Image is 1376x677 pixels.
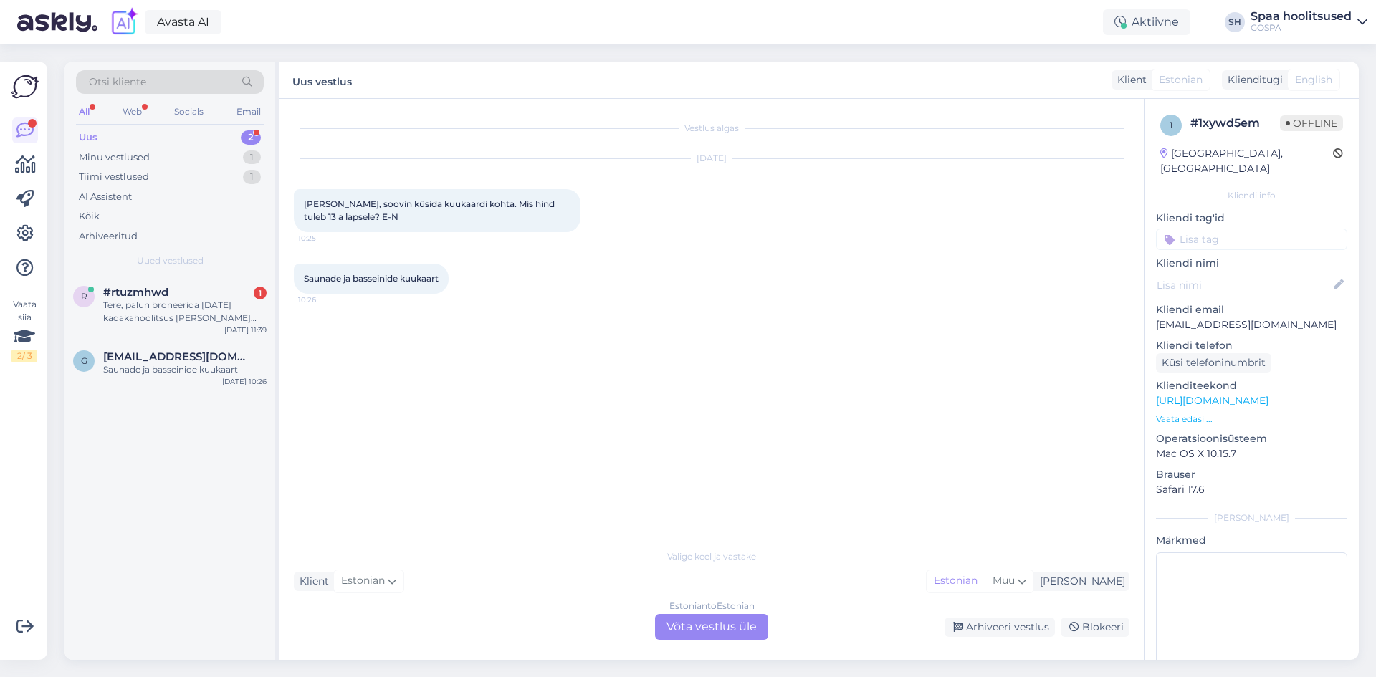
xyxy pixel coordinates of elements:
span: #rtuzmhwd [103,286,168,299]
div: Spaa hoolitsused [1251,11,1352,22]
div: Tiimi vestlused [79,170,149,184]
div: Vaata siia [11,298,37,362]
div: Email [234,102,264,121]
div: Web [120,102,145,121]
div: [DATE] [294,152,1129,165]
span: r [81,291,87,302]
div: Vestlus algas [294,122,1129,135]
input: Lisa nimi [1157,277,1331,293]
p: Safari 17.6 [1156,482,1347,497]
div: GOSPA [1251,22,1352,34]
div: Socials [171,102,206,121]
a: [URL][DOMAIN_NAME] [1156,394,1268,407]
p: Mac OS X 10.15.7 [1156,446,1347,461]
div: Saunade ja basseinide kuukaart [103,363,267,376]
div: [PERSON_NAME] [1034,574,1125,589]
div: SH [1225,12,1245,32]
span: 10:26 [298,294,352,305]
p: Klienditeekond [1156,378,1347,393]
img: Askly Logo [11,73,39,100]
span: Otsi kliente [89,75,146,90]
p: Kliendi email [1156,302,1347,317]
span: 10:25 [298,233,352,244]
div: All [76,102,92,121]
span: 1 [1170,120,1172,130]
p: Märkmed [1156,533,1347,548]
span: gaus18@gmail.com [103,350,252,363]
div: Minu vestlused [79,150,150,165]
p: Kliendi tag'id [1156,211,1347,226]
p: [EMAIL_ADDRESS][DOMAIN_NAME] [1156,317,1347,332]
div: 1 [243,170,261,184]
span: Uued vestlused [137,254,204,267]
div: Kliendi info [1156,189,1347,202]
span: Muu [993,574,1015,587]
p: Brauser [1156,467,1347,482]
p: Kliendi telefon [1156,338,1347,353]
div: Klient [294,574,329,589]
img: explore-ai [109,7,139,37]
div: 1 [254,287,267,299]
div: Uus [79,130,97,145]
p: Vaata edasi ... [1156,413,1347,426]
div: Aktiivne [1103,9,1190,35]
a: Spaa hoolitsusedGOSPA [1251,11,1367,34]
label: Uus vestlus [292,70,352,90]
div: [GEOGRAPHIC_DATA], [GEOGRAPHIC_DATA] [1160,146,1333,176]
div: Kõik [79,209,100,224]
div: # 1xywd5em [1190,115,1280,132]
div: Küsi telefoninumbrit [1156,353,1271,373]
p: Kliendi nimi [1156,256,1347,271]
div: Valige keel ja vastake [294,550,1129,563]
span: [PERSON_NAME], soovin küsida kuukaardi kohta. Mis hind tuleb 13 a lapsele? E-N [304,198,557,222]
span: Estonian [341,573,385,589]
div: Arhiveeritud [79,229,138,244]
input: Lisa tag [1156,229,1347,250]
div: [PERSON_NAME] [1156,512,1347,524]
div: 1 [243,150,261,165]
span: Offline [1280,115,1343,131]
div: 2 [241,130,261,145]
div: [DATE] 10:26 [222,376,267,387]
span: g [81,355,87,366]
div: Klienditugi [1222,72,1283,87]
span: English [1295,72,1332,87]
a: Avasta AI [145,10,221,34]
div: Tere, palun broneerida [DATE] kadakahoolitsus [PERSON_NAME] 14.00. kas see on võimalik ja kuhu sa... [103,299,267,325]
div: Klient [1112,72,1147,87]
span: Estonian [1159,72,1203,87]
div: 2 / 3 [11,350,37,362]
div: Blokeeri [1061,618,1129,637]
p: Operatsioonisüsteem [1156,431,1347,446]
div: Estonian to Estonian [669,600,755,613]
div: Arhiveeri vestlus [945,618,1055,637]
span: Saunade ja basseinide kuukaart [304,273,439,284]
div: AI Assistent [79,190,132,204]
div: Estonian [927,570,985,592]
div: [DATE] 11:39 [224,325,267,335]
div: Võta vestlus üle [655,614,768,640]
